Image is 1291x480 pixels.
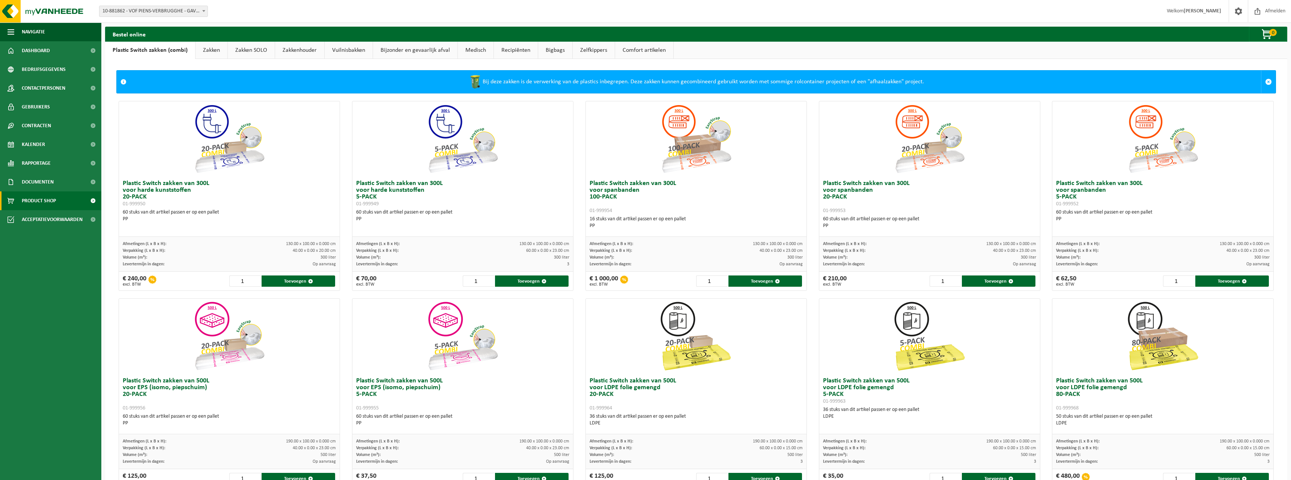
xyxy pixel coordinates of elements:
span: 300 liter [787,255,803,260]
span: 01-999953 [823,208,846,214]
span: 01-999964 [590,405,612,411]
span: Op aanvraag [1246,262,1270,266]
span: Afmetingen (L x B x H): [356,439,400,444]
span: 500 liter [1021,453,1036,457]
span: Levertermijn in dagen: [356,262,398,266]
span: Volume (m³): [356,255,381,260]
div: PP [1056,216,1270,223]
span: Verpakking (L x B x H): [1056,248,1098,253]
div: LDPE [1056,420,1270,427]
span: 190.00 x 100.00 x 0.000 cm [986,439,1036,444]
span: Afmetingen (L x B x H): [123,242,166,246]
span: 500 liter [787,453,803,457]
input: 1 [1163,275,1195,287]
span: Verpakking (L x B x H): [356,248,399,253]
img: 01-999956 [192,299,267,374]
img: 01-999964 [659,299,734,374]
h3: Plastic Switch zakken van 500L voor LDPE folie gemengd 5-PACK [823,378,1037,405]
div: PP [590,223,803,229]
span: 300 liter [1254,255,1270,260]
span: Levertermijn in dagen: [590,459,631,464]
span: 60.00 x 0.00 x 15.00 cm [1226,446,1270,450]
span: Levertermijn in dagen: [123,459,164,464]
button: 0 [1249,27,1286,42]
a: Medisch [458,42,494,59]
img: 01-999952 [1125,101,1201,176]
span: 500 liter [554,453,569,457]
div: LDPE [823,413,1037,420]
span: Levertermijn in dagen: [123,262,164,266]
span: Afmetingen (L x B x H): [590,242,633,246]
span: Volume (m³): [590,255,614,260]
span: Levertermijn in dagen: [1056,262,1098,266]
span: 01-999968 [1056,405,1079,411]
h3: Plastic Switch zakken van 500L voor EPS (isomo, piepschuim) 20-PACK [123,378,336,411]
span: Levertermijn in dagen: [1056,459,1098,464]
button: Toevoegen [1195,275,1269,287]
span: 130.00 x 100.00 x 0.000 cm [1220,242,1270,246]
span: 190.00 x 100.00 x 0.000 cm [286,439,336,444]
span: 01-999950 [123,201,145,207]
input: 1 [229,275,261,287]
span: 190.00 x 100.00 x 0.000 cm [1220,439,1270,444]
h3: Plastic Switch zakken van 300L voor spanbanden 5-PACK [1056,180,1270,207]
span: 130.00 x 100.00 x 0.000 cm [519,242,569,246]
span: Navigatie [22,23,45,41]
a: Zelfkippers [573,42,615,59]
button: Toevoegen [728,275,802,287]
span: 300 liter [1021,255,1036,260]
button: Toevoegen [962,275,1035,287]
a: Vuilnisbakken [325,42,373,59]
span: 60.00 x 0.00 x 15.00 cm [993,446,1036,450]
span: Verpakking (L x B x H): [823,248,865,253]
button: Toevoegen [262,275,335,287]
span: 190.00 x 100.00 x 0.000 cm [519,439,569,444]
span: 40.00 x 0.00 x 23.00 cm [760,248,803,253]
span: Afmetingen (L x B x H): [590,439,633,444]
a: Bijzonder en gevaarlijk afval [373,42,457,59]
div: € 1 000,00 [590,275,618,287]
h3: Plastic Switch zakken van 300L voor spanbanden 20-PACK [823,180,1037,214]
span: Volume (m³): [356,453,381,457]
span: 40.00 x 0.00 x 23.00 cm [1226,248,1270,253]
span: 01-999952 [1056,201,1079,207]
span: 130.00 x 100.00 x 0.000 cm [286,242,336,246]
span: Afmetingen (L x B x H): [1056,242,1100,246]
span: Afmetingen (L x B x H): [823,439,867,444]
div: 60 stuks van dit artikel passen er op een pallet [1056,209,1270,223]
span: Afmetingen (L x B x H): [123,439,166,444]
span: 01-999954 [590,208,612,214]
img: 01-999949 [425,101,500,176]
button: Toevoegen [495,275,569,287]
span: Verpakking (L x B x H): [356,446,399,450]
div: € 240,00 [123,275,146,287]
span: Levertermijn in dagen: [823,459,865,464]
span: Levertermijn in dagen: [823,262,865,266]
div: € 62,50 [1056,275,1076,287]
a: Plastic Switch zakken (combi) [105,42,195,59]
span: Product Shop [22,191,56,210]
span: Verpakking (L x B x H): [590,248,632,253]
span: Op aanvraag [546,459,569,464]
a: Recipiënten [494,42,538,59]
span: 01-999956 [123,405,145,411]
img: 01-999963 [892,299,967,374]
div: LDPE [590,420,803,427]
input: 1 [930,275,961,287]
a: Comfort artikelen [615,42,673,59]
span: Op aanvraag [313,459,336,464]
span: 130.00 x 100.00 x 0.000 cm [986,242,1036,246]
span: Levertermijn in dagen: [590,262,631,266]
span: 190.00 x 100.00 x 0.000 cm [753,439,803,444]
span: excl. BTW [356,282,376,287]
span: Verpakking (L x B x H): [590,446,632,450]
span: excl. BTW [590,282,618,287]
span: Volume (m³): [1056,453,1080,457]
img: 01-999953 [892,101,967,176]
span: 10-881862 - VOF PIENS-VERBRUGGHE - GAVERE [99,6,208,17]
a: Zakkenhouder [275,42,324,59]
span: Rapportage [22,154,51,173]
input: 1 [696,275,728,287]
span: Volume (m³): [123,255,147,260]
div: 36 stuks van dit artikel passen er op een pallet [590,413,803,427]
